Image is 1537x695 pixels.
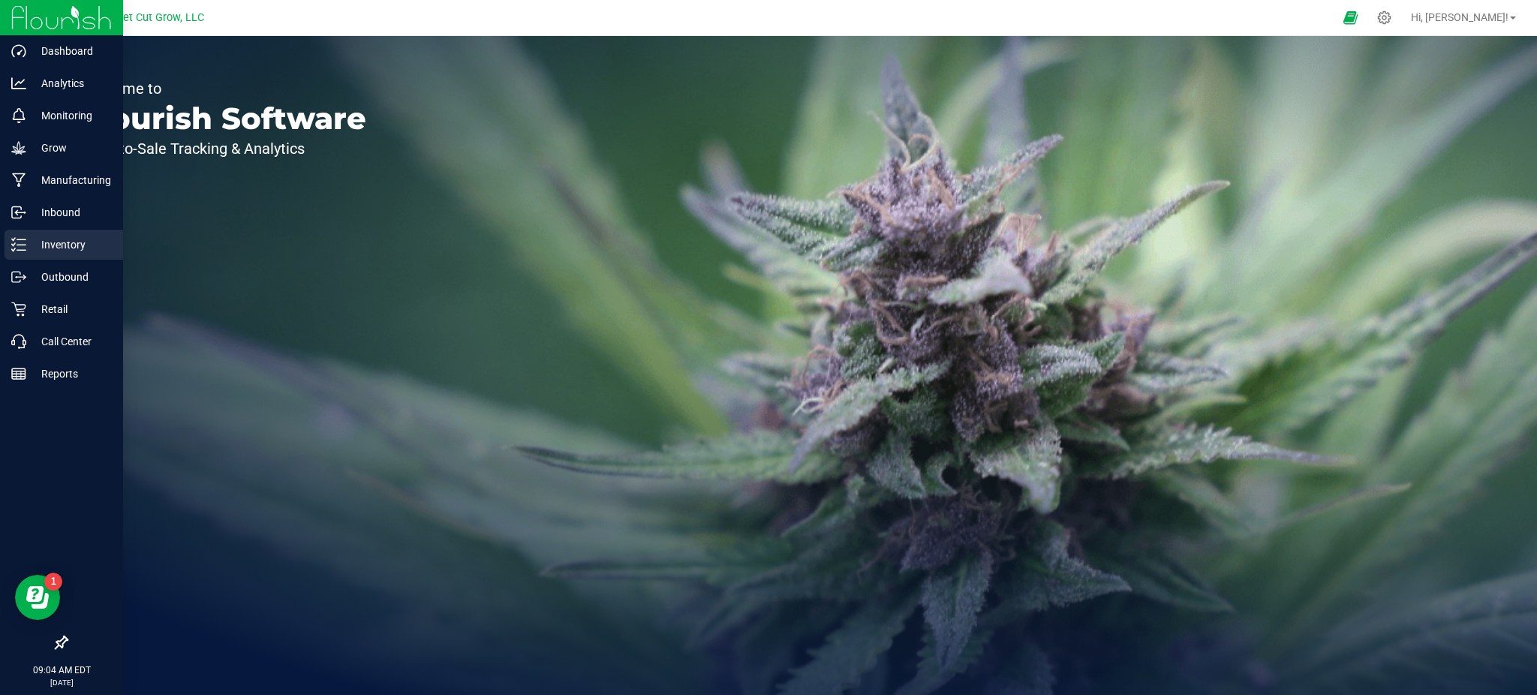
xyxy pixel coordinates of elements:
p: 09:04 AM EDT [7,663,116,677]
p: [DATE] [7,677,116,688]
inline-svg: Manufacturing [11,173,26,188]
p: Flourish Software [81,104,366,134]
p: Inventory [26,236,116,254]
p: Seed-to-Sale Tracking & Analytics [81,141,366,156]
p: Dashboard [26,42,116,60]
span: Open Ecommerce Menu [1334,3,1367,32]
inline-svg: Grow [11,140,26,155]
inline-svg: Inventory [11,237,26,252]
p: Welcome to [81,81,366,96]
inline-svg: Call Center [11,334,26,349]
iframe: Resource center unread badge [44,573,62,591]
p: Reports [26,365,116,383]
span: Hi, [PERSON_NAME]! [1411,11,1508,23]
p: Manufacturing [26,171,116,189]
p: Retail [26,300,116,318]
inline-svg: Retail [11,302,26,317]
p: Inbound [26,203,116,221]
inline-svg: Outbound [11,269,26,284]
inline-svg: Monitoring [11,108,26,123]
inline-svg: Analytics [11,76,26,91]
div: Manage settings [1375,11,1394,25]
inline-svg: Dashboard [11,44,26,59]
p: Call Center [26,332,116,351]
inline-svg: Inbound [11,205,26,220]
p: Monitoring [26,107,116,125]
inline-svg: Reports [11,366,26,381]
p: Analytics [26,74,116,92]
span: Sweet Cut Grow, LLC [102,11,204,24]
p: Grow [26,139,116,157]
iframe: Resource center [15,575,60,620]
p: Outbound [26,268,116,286]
